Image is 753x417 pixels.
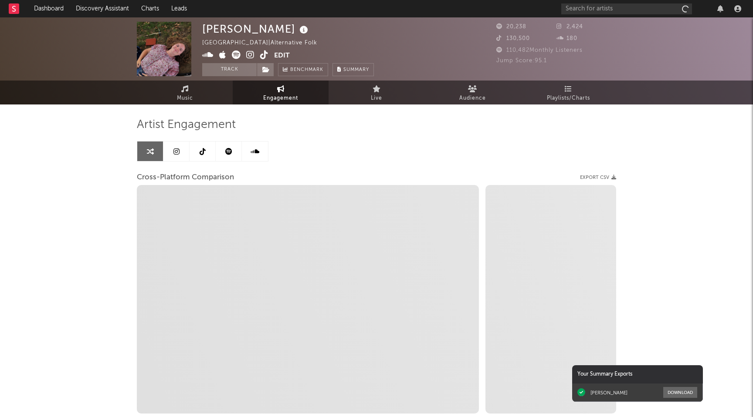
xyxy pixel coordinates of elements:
[580,175,616,180] button: Export CSV
[329,81,424,104] a: Live
[343,67,369,72] span: Summary
[459,93,486,104] span: Audience
[137,81,233,104] a: Music
[556,24,583,30] span: 2,424
[572,365,703,383] div: Your Summary Exports
[371,93,382,104] span: Live
[263,93,298,104] span: Engagement
[496,47,583,53] span: 110,482 Monthly Listeners
[177,93,193,104] span: Music
[496,24,526,30] span: 20,238
[137,120,236,130] span: Artist Engagement
[332,63,374,76] button: Summary
[556,36,577,41] span: 180
[202,63,257,76] button: Track
[561,3,692,14] input: Search for artists
[424,81,520,104] a: Audience
[290,65,323,75] span: Benchmark
[278,63,328,76] a: Benchmark
[590,390,627,396] div: [PERSON_NAME]
[274,50,290,61] button: Edit
[496,58,547,64] span: Jump Score: 95.1
[202,38,337,48] div: [GEOGRAPHIC_DATA] | Alternative Folk
[520,81,616,104] a: Playlists/Charts
[137,172,234,183] span: Cross-Platform Comparison
[202,22,310,36] div: [PERSON_NAME]
[547,93,590,104] span: Playlists/Charts
[233,81,329,104] a: Engagement
[663,387,697,398] button: Download
[496,36,530,41] span: 130,500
